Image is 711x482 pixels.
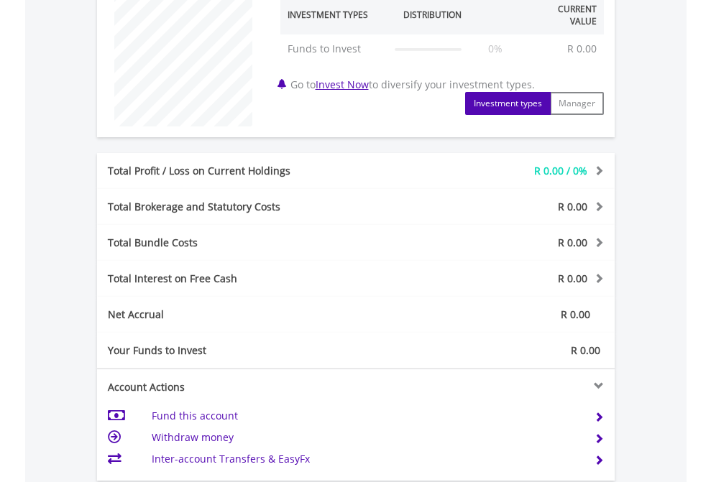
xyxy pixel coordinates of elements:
[316,78,369,91] a: Invest Now
[558,272,587,285] span: R 0.00
[469,34,523,63] td: 0%
[97,307,399,322] div: Net Accrual
[152,405,577,427] td: Fund this account
[152,427,577,448] td: Withdraw money
[97,164,399,178] div: Total Profit / Loss on Current Holdings
[403,9,462,21] div: Distribution
[558,200,587,213] span: R 0.00
[550,92,604,115] button: Manager
[97,236,399,250] div: Total Bundle Costs
[560,34,604,63] td: R 0.00
[97,343,356,358] div: Your Funds to Invest
[97,380,356,394] div: Account Actions
[465,92,551,115] button: Investment types
[558,236,587,249] span: R 0.00
[97,200,399,214] div: Total Brokerage and Statutory Costs
[534,164,587,177] span: R 0.00 / 0%
[97,272,399,286] div: Total Interest on Free Cash
[561,307,590,321] span: R 0.00
[152,448,577,470] td: Inter-account Transfers & EasyFx
[280,34,388,63] td: Funds to Invest
[571,343,600,357] span: R 0.00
